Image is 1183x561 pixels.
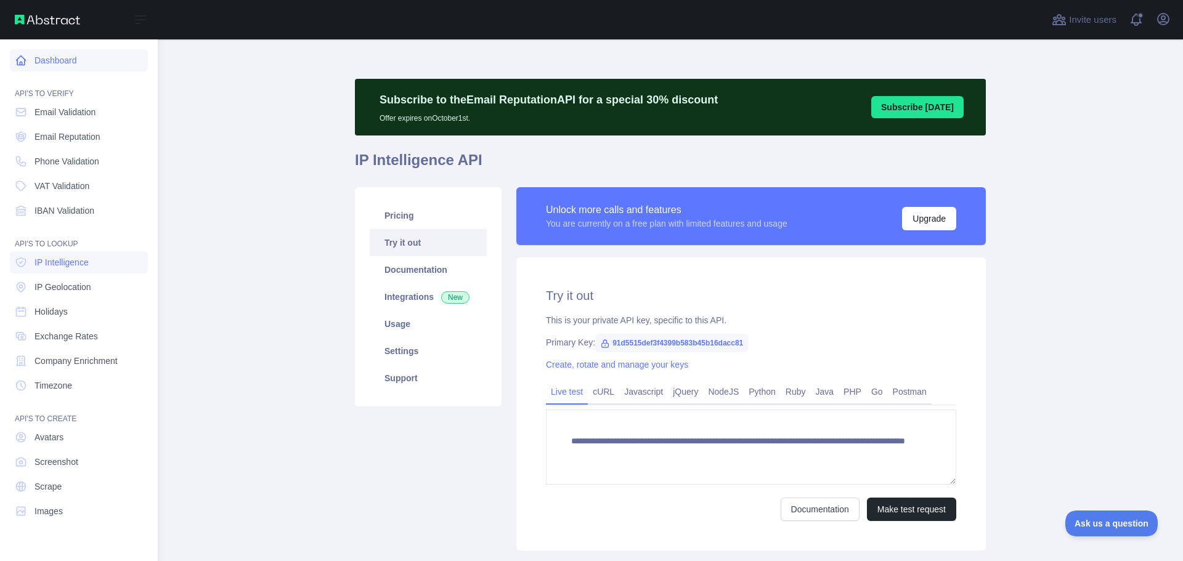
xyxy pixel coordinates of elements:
button: Subscribe [DATE] [871,96,964,118]
a: jQuery [668,382,703,402]
span: VAT Validation [35,180,89,192]
div: This is your private API key, specific to this API. [546,314,956,326]
iframe: Toggle Customer Support [1065,511,1158,536]
a: Javascript [619,382,668,402]
a: VAT Validation [10,175,148,197]
a: Java [811,382,839,402]
span: New [441,291,470,304]
a: Email Reputation [10,126,148,148]
p: Subscribe to the Email Reputation API for a special 30 % discount [380,91,718,108]
a: Go [866,382,888,402]
span: Holidays [35,305,68,318]
a: Python [744,382,781,402]
a: Holidays [10,301,148,323]
span: Email Reputation [35,131,100,143]
button: Upgrade [902,207,956,230]
img: Abstract API [15,15,80,25]
a: Support [370,365,487,392]
span: IP Intelligence [35,256,89,268]
span: Images [35,505,63,517]
a: Usage [370,310,487,337]
span: Scrape [35,480,62,493]
a: Documentation [370,256,487,283]
a: cURL [588,382,619,402]
button: Invite users [1049,10,1119,30]
a: IP Geolocation [10,276,148,298]
a: Images [10,500,148,522]
span: IBAN Validation [35,204,94,217]
button: Make test request [867,498,956,521]
a: PHP [839,382,866,402]
a: Documentation [781,498,860,521]
a: Exchange Rates [10,325,148,347]
a: Integrations New [370,283,487,310]
a: Avatars [10,426,148,448]
a: Email Validation [10,101,148,123]
a: Timezone [10,374,148,397]
a: Phone Validation [10,150,148,172]
a: NodeJS [703,382,744,402]
a: Company Enrichment [10,350,148,372]
a: Settings [370,337,487,365]
span: Company Enrichment [35,355,118,367]
span: Exchange Rates [35,330,98,342]
a: Live test [546,382,588,402]
h2: Try it out [546,287,956,304]
div: API'S TO VERIFY [10,74,148,99]
span: 91d5515def3f4399b583b45b16dacc81 [595,334,748,352]
div: Unlock more calls and features [546,203,787,217]
p: Offer expires on October 1st. [380,108,718,123]
div: API'S TO LOOKUP [10,224,148,249]
a: Postman [888,382,932,402]
div: You are currently on a free plan with limited features and usage [546,217,787,230]
a: Scrape [10,475,148,498]
a: Dashboard [10,49,148,71]
span: Email Validation [35,106,96,118]
a: Screenshot [10,451,148,473]
h1: IP Intelligence API [355,150,986,180]
a: IBAN Validation [10,200,148,222]
span: Invite users [1069,13,1116,27]
a: Create, rotate and manage your keys [546,360,688,369]
span: Timezone [35,379,72,392]
div: Primary Key: [546,336,956,349]
span: Screenshot [35,456,78,468]
a: Ruby [781,382,811,402]
a: IP Intelligence [10,251,148,273]
span: Phone Validation [35,155,99,167]
span: IP Geolocation [35,281,91,293]
div: API'S TO CREATE [10,399,148,424]
span: Avatars [35,431,63,443]
a: Pricing [370,202,487,229]
a: Try it out [370,229,487,256]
